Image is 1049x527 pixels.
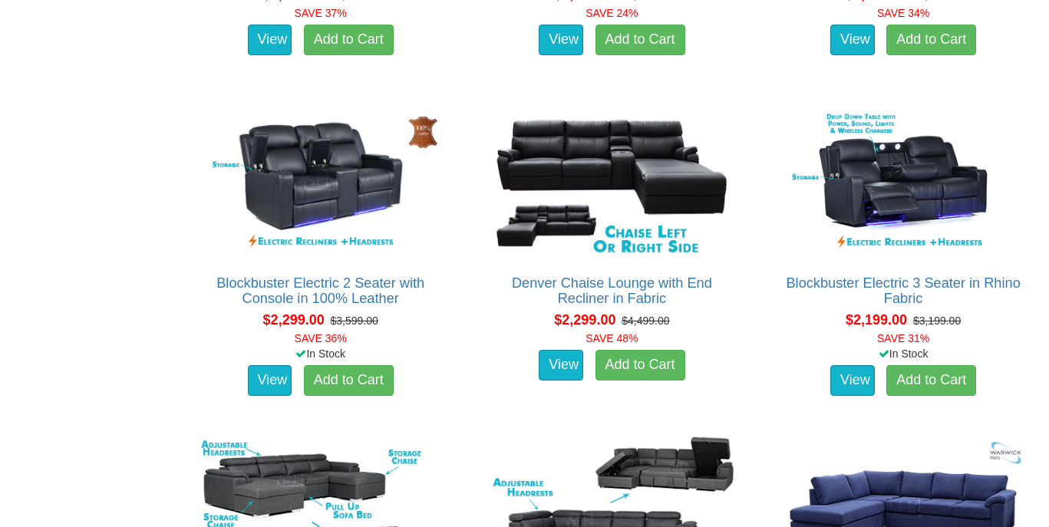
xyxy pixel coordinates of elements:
div: In Stock [766,346,1041,361]
a: Add to Cart [595,25,685,55]
a: Add to Cart [886,25,976,55]
img: Blockbuster Electric 3 Seater in Rhino Fabric [777,106,1029,260]
span: $2,299.00 [263,312,325,328]
div: In Stock [183,346,458,361]
a: View [248,365,292,396]
font: SAVE 48% [586,332,638,344]
span: $2,199.00 [846,312,907,328]
del: $3,199.00 [913,315,961,327]
del: $3,599.00 [330,315,378,327]
a: Blockbuster Electric 3 Seater in Rhino Fabric [786,275,1020,306]
a: View [539,350,583,380]
img: Blockbuster Electric 2 Seater with Console in 100% Leather [195,106,447,260]
a: Add to Cart [886,365,976,396]
a: View [830,25,875,55]
a: View [248,25,292,55]
font: SAVE 37% [295,7,347,19]
font: SAVE 34% [877,7,929,19]
a: Add to Cart [304,25,394,55]
font: SAVE 24% [586,7,638,19]
a: Denver Chaise Lounge with End Recliner in Fabric [512,275,712,306]
a: Blockbuster Electric 2 Seater with Console in 100% Leather [216,275,424,306]
del: $4,499.00 [622,315,669,327]
a: View [830,365,875,396]
font: SAVE 36% [295,332,347,344]
a: View [539,25,583,55]
a: Add to Cart [595,350,685,380]
span: $2,299.00 [554,312,615,328]
a: Add to Cart [304,365,394,396]
font: SAVE 31% [877,332,929,344]
img: Denver Chaise Lounge with End Recliner in Fabric [487,106,738,260]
